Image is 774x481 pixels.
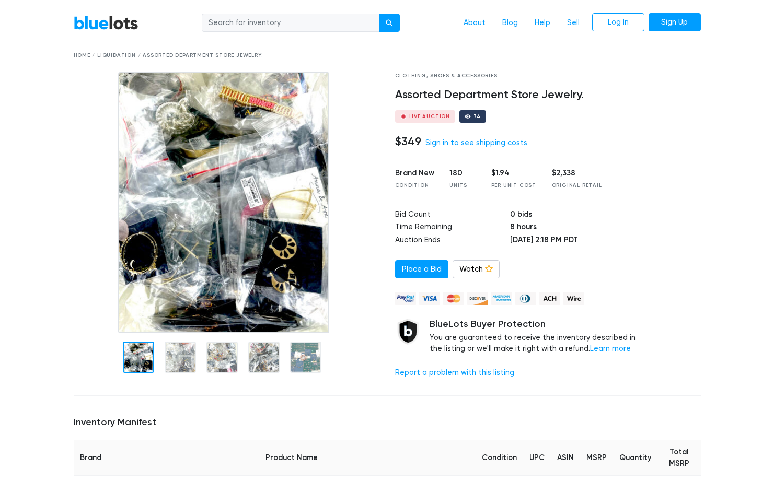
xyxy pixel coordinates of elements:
div: 180 [449,168,476,179]
a: Sign in to see shipping costs [425,138,527,147]
img: ach-b7992fed28a4f97f893c574229be66187b9afb3f1a8d16a4691d3d3140a8ab00.png [539,292,560,305]
a: About [455,13,494,33]
a: Learn more [590,344,631,353]
a: Place a Bid [395,260,448,279]
td: Time Remaining [395,221,510,234]
div: Clothing, Shoes & Accessories [395,72,648,80]
img: discover-82be18ecfda2d062aad2762c1ca80e2d36a4073d45c9e0ffae68cd515fbd3d32.png [467,292,488,305]
th: UPC [523,440,551,476]
img: visa-79caf175f036a155110d1892330093d4c38f53c55c9ec9e2c3a54a56571784bb.png [419,292,440,305]
td: 0 bids [510,209,647,222]
th: Quantity [613,440,657,476]
td: 8 hours [510,221,647,234]
div: 74 [473,114,481,119]
h5: BlueLots Buyer Protection [430,319,648,330]
img: mastercard-42073d1d8d11d6635de4c079ffdb20a4f30a903dc55d1612383a1b395dd17f39.png [443,292,464,305]
td: Auction Ends [395,234,510,248]
div: Condition [395,182,434,190]
div: $1.94 [491,168,536,179]
h4: Assorted Department Store Jewelry. [395,88,648,102]
input: Search for inventory [202,14,379,32]
img: wire-908396882fe19aaaffefbd8e17b12f2f29708bd78693273c0e28e3a24408487f.png [563,292,584,305]
a: Watch [453,260,500,279]
a: BlueLots [74,15,138,30]
h4: $349 [395,135,421,148]
th: Condition [476,440,523,476]
div: You are guaranteed to receive the inventory described in the listing or we'll make it right with ... [430,319,648,355]
th: MSRP [580,440,613,476]
th: ASIN [551,440,580,476]
td: [DATE] 2:18 PM PDT [510,234,647,248]
img: diners_club-c48f30131b33b1bb0e5d0e2dbd43a8bea4cb12cb2961413e2f4250e06c020426.png [515,292,536,305]
td: Bid Count [395,209,510,222]
div: Original Retail [552,182,602,190]
div: Units [449,182,476,190]
a: Report a problem with this listing [395,368,514,377]
a: Sell [559,13,588,33]
h5: Inventory Manifest [74,417,701,428]
img: paypal_credit-80455e56f6e1299e8d57f40c0dcee7b8cd4ae79b9eccbfc37e2480457ba36de9.png [395,292,416,305]
div: Brand New [395,168,434,179]
th: Total MSRP [657,440,700,476]
img: 8e6074ee-13d6-4a1d-9ce2-ed31119c2207-1747236553.jpg [118,72,329,333]
th: Brand [74,440,108,476]
div: $2,338 [552,168,602,179]
a: Help [526,13,559,33]
div: Per Unit Cost [491,182,536,190]
div: Home / Liquidation / Assorted Department Store Jewelry. [74,52,701,60]
a: Sign Up [649,13,701,32]
img: buyer_protection_shield-3b65640a83011c7d3ede35a8e5a80bfdfaa6a97447f0071c1475b91a4b0b3d01.png [395,319,421,345]
a: Log In [592,13,644,32]
img: american_express-ae2a9f97a040b4b41f6397f7637041a5861d5f99d0716c09922aba4e24c8547d.png [491,292,512,305]
th: Product Name [108,440,476,476]
div: Live Auction [409,114,450,119]
a: Blog [494,13,526,33]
